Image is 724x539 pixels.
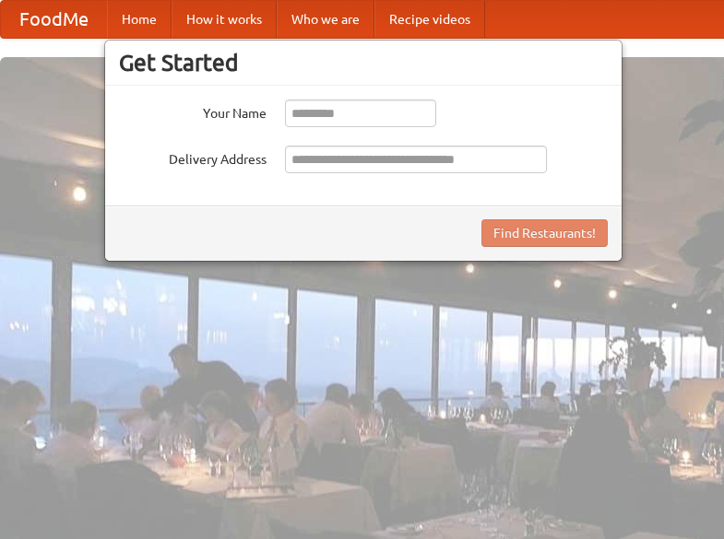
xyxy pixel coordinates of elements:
[119,146,267,169] label: Delivery Address
[374,1,485,38] a: Recipe videos
[1,1,107,38] a: FoodMe
[107,1,172,38] a: Home
[172,1,277,38] a: How it works
[119,49,608,76] h3: Get Started
[481,219,608,247] button: Find Restaurants!
[119,100,267,123] label: Your Name
[277,1,374,38] a: Who we are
